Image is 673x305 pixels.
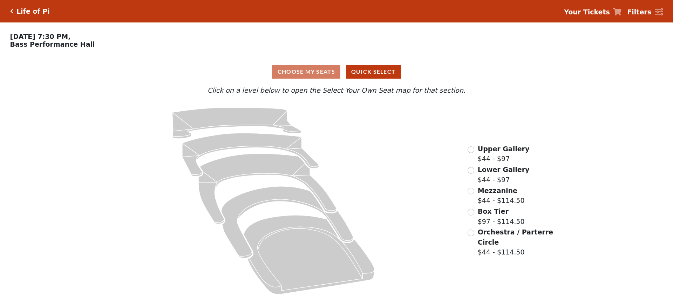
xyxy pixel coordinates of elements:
[478,187,517,194] span: Mezzanine
[478,145,530,153] span: Upper Gallery
[244,215,375,294] path: Orchestra / Parterre Circle - Seats Available: 13
[10,9,13,14] a: Click here to go back to filters
[478,166,530,173] span: Lower Gallery
[346,65,401,79] button: Quick Select
[564,8,610,16] strong: Your Tickets
[564,7,621,17] a: Your Tickets
[16,7,50,15] h5: Life of Pi
[172,108,301,139] path: Upper Gallery - Seats Available: 311
[478,227,554,257] label: $44 - $114.50
[478,206,525,226] label: $97 - $114.50
[478,165,530,185] label: $44 - $97
[478,228,553,246] span: Orchestra / Parterre Circle
[627,7,663,17] a: Filters
[478,144,530,164] label: $44 - $97
[89,85,584,95] p: Click on a level below to open the Select Your Own Seat map for that section.
[182,133,319,177] path: Lower Gallery - Seats Available: 54
[478,207,509,215] span: Box Tier
[627,8,651,16] strong: Filters
[478,186,525,206] label: $44 - $114.50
